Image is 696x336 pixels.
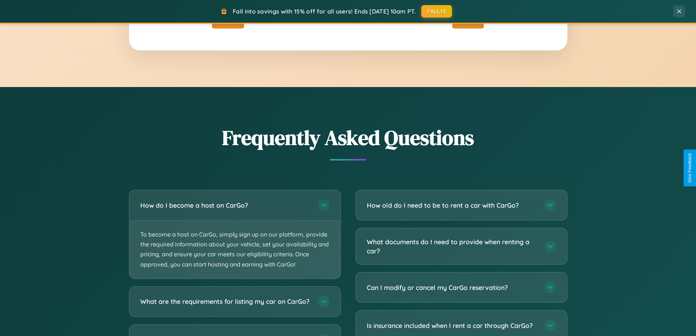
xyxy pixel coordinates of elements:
h3: How old do I need to be to rent a car with CarGo? [367,201,537,210]
p: To become a host on CarGo, simply sign up on our platform, provide the required information about... [129,220,341,279]
h3: Can I modify or cancel my CarGo reservation? [367,283,537,292]
span: Fall into savings with 15% off for all users! Ends [DATE] 10am PT. [233,8,416,15]
h3: What documents do I need to provide when renting a car? [367,237,537,255]
div: Give Feedback [687,153,692,183]
h3: How do I become a host on CarGo? [140,201,311,210]
h3: Is insurance included when I rent a car through CarGo? [367,321,537,330]
h2: Frequently Asked Questions [129,124,567,152]
button: FALL15 [421,5,452,18]
h3: What are the requirements for listing my car on CarGo? [140,297,311,306]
